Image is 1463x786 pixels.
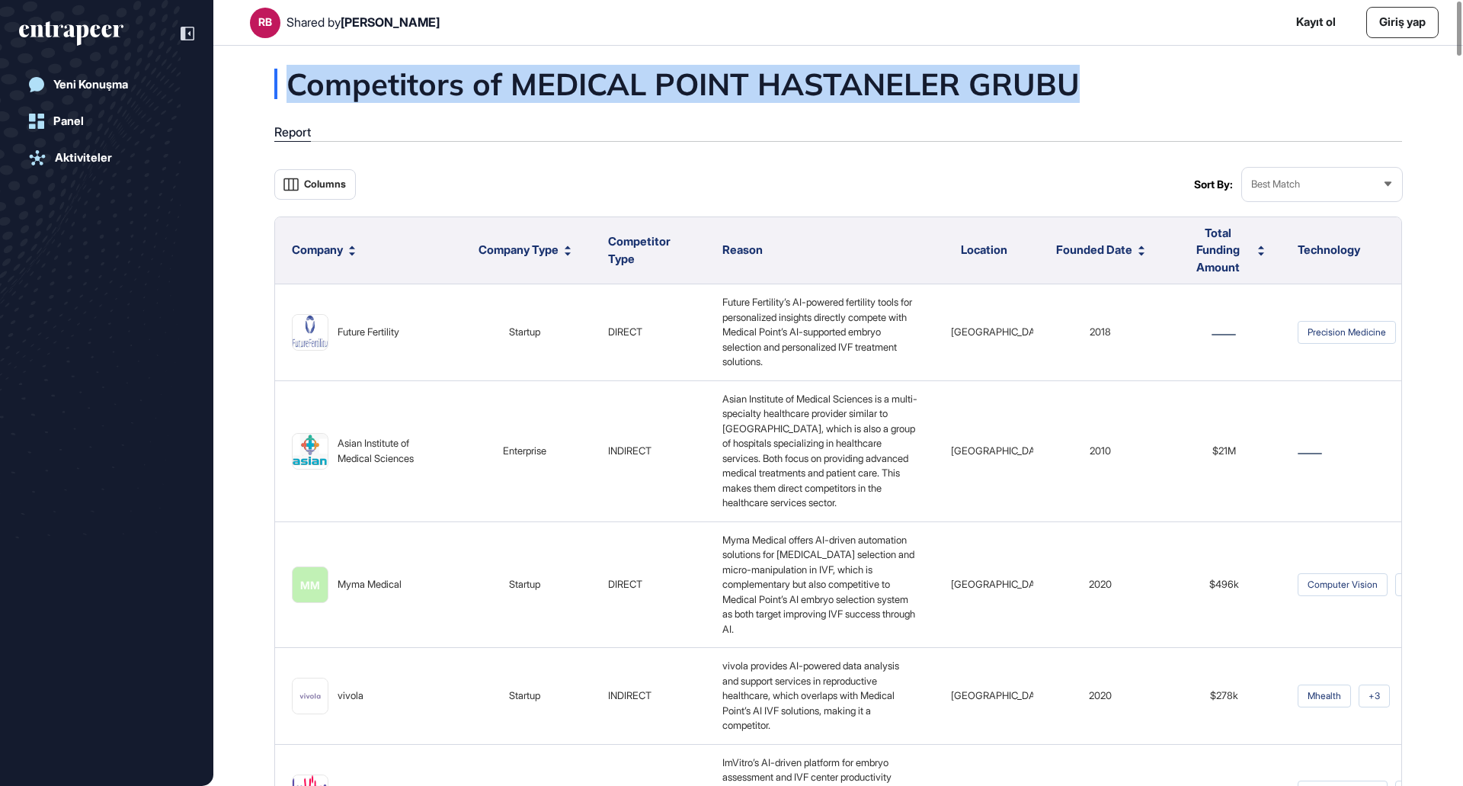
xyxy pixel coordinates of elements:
[300,577,320,593] div: MM
[608,326,642,338] span: DIRECT
[292,242,355,259] button: Company
[1210,689,1238,701] span: $278k
[287,15,440,30] div: Shared by
[338,436,441,466] div: Asian Institute of Medical Sciences
[1251,178,1300,190] span: Best Match
[1359,685,1390,707] span: +3
[1183,225,1264,277] button: Total Funding Amount
[1212,444,1236,457] span: $21M
[722,296,914,367] span: Future Fertility’s AI-powered fertility tools for personalized insights directly compete with Med...
[1090,444,1111,457] span: 2010
[1194,178,1233,191] span: Sort By:
[722,242,763,257] span: Reason
[292,242,343,259] span: Company
[1395,573,1424,596] span: +1
[274,169,356,200] button: Columns
[293,315,328,350] img: Future Fertility-logo
[509,578,540,590] span: startup
[479,242,571,259] button: Company Type
[19,21,123,46] div: entrapeer-logo
[722,393,917,509] span: Asian Institute of Medical Sciences is a multi-specialty healthcare provider similar to [GEOGRAPH...
[1298,573,1388,596] span: computer vision
[1298,321,1396,344] span: Precision Medicine
[1090,326,1111,338] span: 2018
[338,688,363,704] div: vivola
[608,234,671,266] span: Competitor Type
[258,16,272,28] div: RB
[1298,685,1351,707] span: Mhealth
[608,444,651,457] span: INDIRECT
[951,444,1050,457] span: [GEOGRAPHIC_DATA]
[479,242,559,259] span: Company Type
[274,125,311,140] div: Report
[951,578,1050,590] span: [GEOGRAPHIC_DATA]
[1089,689,1112,701] span: 2020
[608,689,651,701] span: INDIRECT
[293,679,328,714] img: vivola-logo
[1056,242,1132,259] span: Founded Date
[1056,242,1144,259] button: Founded Date
[304,178,346,190] span: Columns
[503,444,546,457] span: enterprise
[722,534,917,635] span: Myma Medical offers AI-driven automation solutions for [MEDICAL_DATA] selection and micro-manipul...
[341,14,440,30] span: [PERSON_NAME]
[951,326,1050,338] span: [GEOGRAPHIC_DATA]
[951,689,1050,701] span: [GEOGRAPHIC_DATA]
[1209,578,1239,590] span: $496k
[1296,14,1336,31] a: Kayıt ol
[1089,578,1112,590] span: 2020
[53,114,84,128] div: Panel
[293,434,328,469] img: Asian Institute of Medical Sciences-logo
[961,242,1007,257] span: Location
[509,689,540,701] span: startup
[722,659,901,731] span: vivola provides AI-powered data analysis and support services in reproductive healthcare, which o...
[55,151,112,165] div: Aktiviteler
[338,577,402,592] div: Myma Medical
[53,78,128,91] div: Yeni Konuşma
[509,326,540,338] span: startup
[274,69,1232,99] div: Competitors of MEDICAL POINT HASTANELER GRUBU
[1298,242,1360,257] span: Technology
[1183,225,1252,277] span: Total Funding Amount
[338,325,399,340] div: Future Fertility
[1366,7,1439,38] a: Giriş yap
[608,578,642,590] span: DIRECT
